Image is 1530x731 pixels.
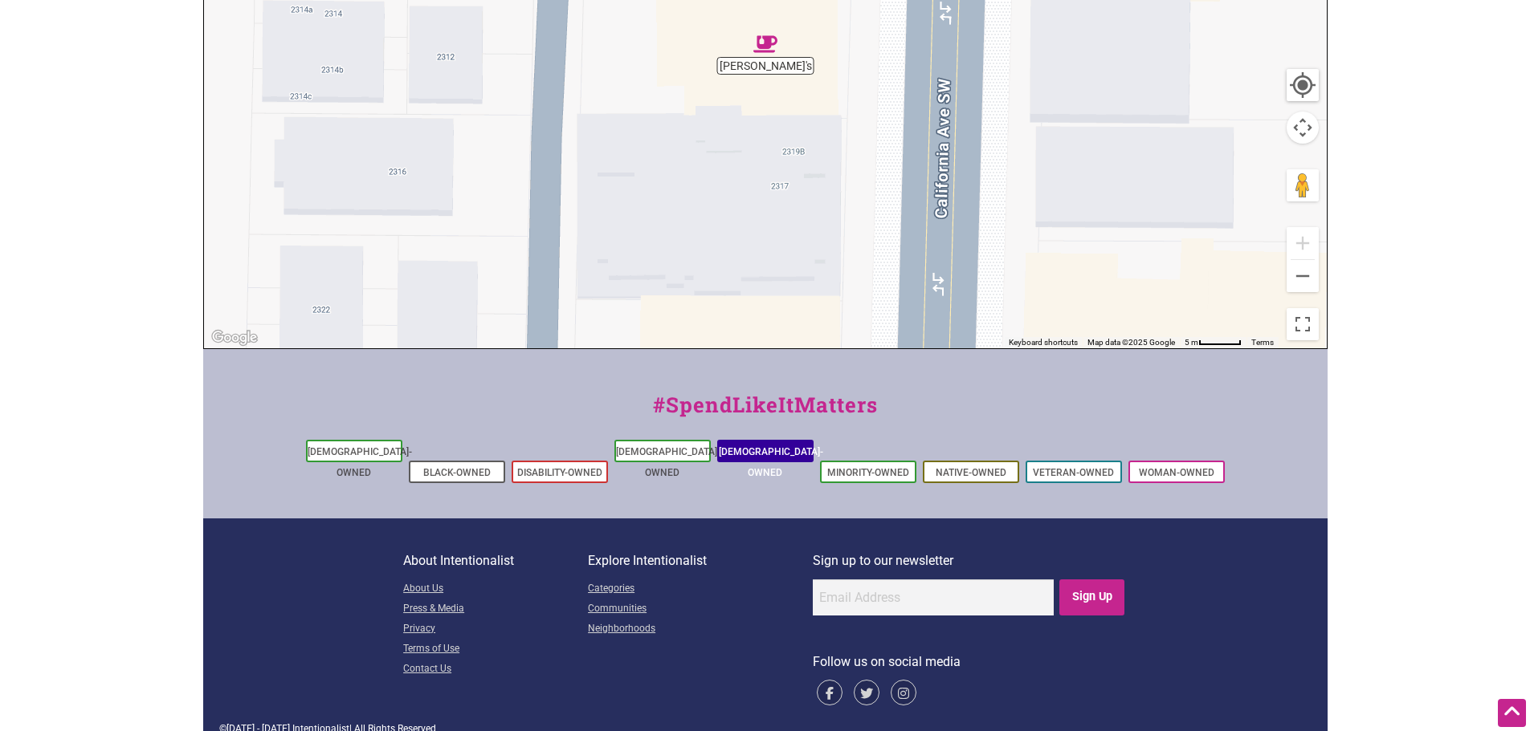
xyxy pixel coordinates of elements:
[1287,169,1319,201] button: Drag Pegman onto the map to open Street View
[403,550,588,571] p: About Intentionalist
[827,467,909,478] a: Minority-Owned
[423,467,491,478] a: Black-Owned
[203,389,1328,437] div: #SpendLikeItMatters
[208,327,261,348] img: Google
[1286,308,1319,341] button: Toggle fullscreen view
[813,550,1127,571] p: Sign up to our newsletter
[588,550,813,571] p: Explore Intentionalist
[1087,338,1175,347] span: Map data ©2025 Google
[1251,338,1274,347] a: Terms (opens in new tab)
[517,467,602,478] a: Disability-Owned
[403,599,588,619] a: Press & Media
[1180,337,1246,348] button: Map Scale: 5 m per 50 pixels
[719,446,823,478] a: [DEMOGRAPHIC_DATA]-Owned
[403,640,588,660] a: Terms of Use
[747,26,784,63] div: Arthur's
[936,467,1006,478] a: Native-Owned
[813,579,1054,615] input: Email Address
[1498,699,1526,727] div: Scroll Back to Top
[588,619,813,640] a: Neighborhoods
[403,579,588,599] a: About Us
[588,579,813,599] a: Categories
[1287,227,1319,259] button: Zoom in
[208,327,261,348] a: Open this area in Google Maps (opens a new window)
[1287,69,1319,101] button: Your Location
[308,446,412,478] a: [DEMOGRAPHIC_DATA]-Owned
[1009,337,1078,348] button: Keyboard shortcuts
[813,652,1127,672] p: Follow us on social media
[1287,112,1319,144] button: Map camera controls
[588,599,813,619] a: Communities
[1033,467,1114,478] a: Veteran-Owned
[1059,579,1124,615] input: Sign Up
[403,660,588,680] a: Contact Us
[1185,338,1198,347] span: 5 m
[616,446,720,478] a: [DEMOGRAPHIC_DATA]-Owned
[1139,467,1214,478] a: Woman-Owned
[403,619,588,640] a: Privacy
[1287,260,1319,292] button: Zoom out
